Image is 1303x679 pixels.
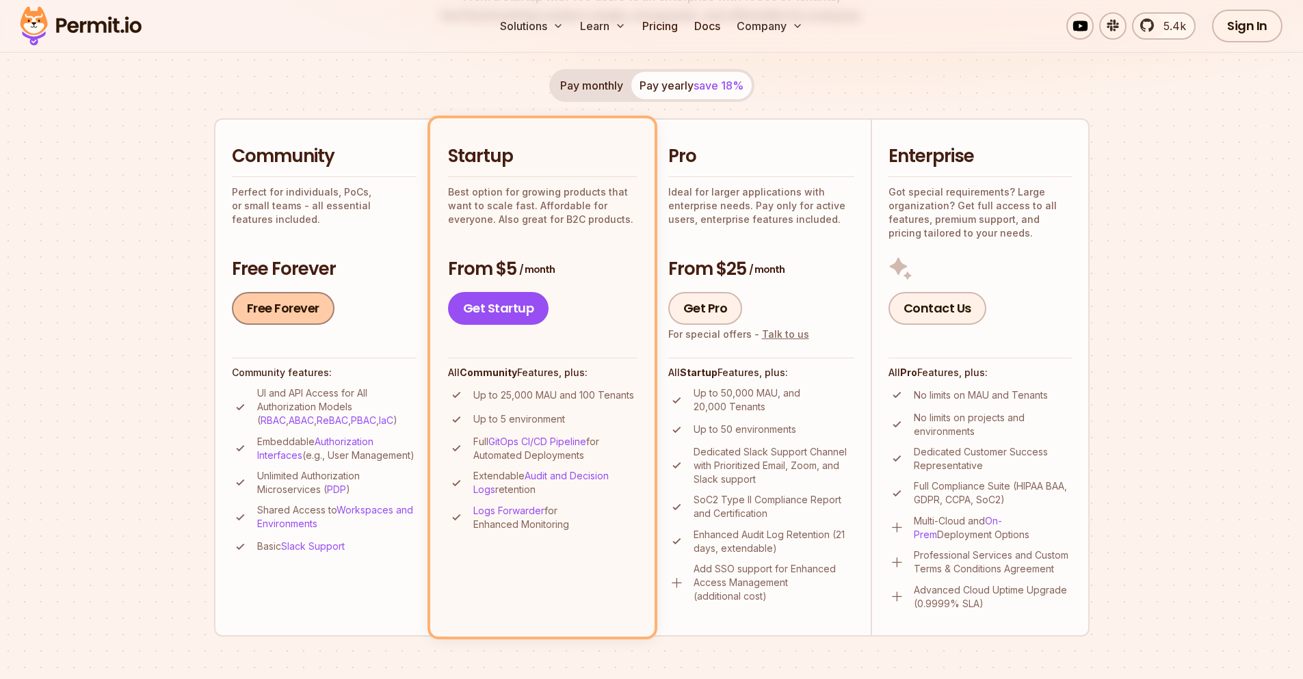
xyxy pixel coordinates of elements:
[257,469,417,496] p: Unlimited Authorization Microservices ( )
[257,503,417,531] p: Shared Access to
[473,435,637,462] p: Full for Automated Deployments
[914,583,1072,611] p: Advanced Cloud Uptime Upgrade (0.9999% SLA)
[749,263,785,276] span: / month
[914,479,1072,507] p: Full Compliance Suite (HIPAA BAA, GDPR, CCPA, SoC2)
[232,257,417,282] h3: Free Forever
[889,185,1072,240] p: Got special requirements? Large organization? Get full access to all features, premium support, a...
[889,144,1072,169] h2: Enterprise
[289,414,314,426] a: ABAC
[889,366,1072,380] h4: All Features, plus:
[281,540,345,552] a: Slack Support
[575,12,631,40] button: Learn
[261,414,286,426] a: RBAC
[1155,18,1186,34] span: 5.4k
[519,263,555,276] span: / month
[473,505,544,516] a: Logs Forwarder
[1212,10,1282,42] a: Sign In
[327,483,346,495] a: PDP
[448,144,637,169] h2: Startup
[257,386,417,427] p: UI and API Access for All Authorization Models ( , , , , )
[680,367,718,378] strong: Startup
[668,292,743,325] a: Get Pro
[473,388,634,402] p: Up to 25,000 MAU and 100 Tenants
[448,366,637,380] h4: All Features, plus:
[232,292,334,325] a: Free Forever
[448,292,549,325] a: Get Startup
[762,328,809,340] a: Talk to us
[473,470,609,495] a: Audit and Decision Logs
[495,12,569,40] button: Solutions
[1132,12,1196,40] a: 5.4k
[668,328,809,341] div: For special offers -
[914,445,1072,472] p: Dedicated Customer Success Representative
[379,414,393,426] a: IaC
[689,12,726,40] a: Docs
[694,528,854,555] p: Enhanced Audit Log Retention (21 days, extendable)
[448,185,637,226] p: Best option for growing products that want to scale fast. Affordable for everyone. Also great for...
[914,388,1048,402] p: No limits on MAU and Tenants
[668,185,854,226] p: Ideal for larger applications with enterprise needs. Pay only for active users, enterprise featur...
[694,493,854,520] p: SoC2 Type II Compliance Report and Certification
[668,144,854,169] h2: Pro
[232,144,417,169] h2: Community
[889,292,986,325] a: Contact Us
[351,414,376,426] a: PBAC
[14,3,148,49] img: Permit logo
[914,548,1072,576] p: Professional Services and Custom Terms & Conditions Agreement
[552,72,631,99] button: Pay monthly
[317,414,348,426] a: ReBAC
[694,386,854,414] p: Up to 50,000 MAU, and 20,000 Tenants
[257,540,345,553] p: Basic
[473,412,565,426] p: Up to 5 environment
[637,12,683,40] a: Pricing
[448,257,637,282] h3: From $5
[257,436,373,461] a: Authorization Interfaces
[488,436,586,447] a: GitOps CI/CD Pipeline
[914,411,1072,438] p: No limits on projects and environments
[694,562,854,603] p: Add SSO support for Enhanced Access Management (additional cost)
[731,12,808,40] button: Company
[668,366,854,380] h4: All Features, plus:
[668,257,854,282] h3: From $25
[914,514,1072,542] p: Multi-Cloud and Deployment Options
[900,367,917,378] strong: Pro
[232,366,417,380] h4: Community features:
[232,185,417,226] p: Perfect for individuals, PoCs, or small teams - all essential features included.
[257,435,417,462] p: Embeddable (e.g., User Management)
[694,423,796,436] p: Up to 50 environments
[473,504,637,531] p: for Enhanced Monitoring
[694,445,854,486] p: Dedicated Slack Support Channel with Prioritized Email, Zoom, and Slack support
[473,469,637,496] p: Extendable retention
[460,367,517,378] strong: Community
[914,515,1002,540] a: On-Prem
